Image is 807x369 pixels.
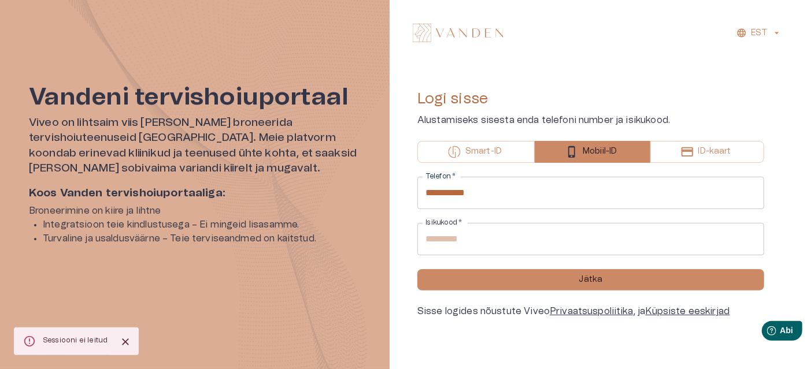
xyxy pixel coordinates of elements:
[698,146,731,158] p: ID-kaart
[417,304,764,318] div: Sisse logides nõustute Viveo , ja
[425,172,456,181] label: Telefon
[413,24,504,42] img: Vandeni logo
[752,29,767,37] font: EST
[425,218,462,228] label: Isikukood
[550,307,633,316] a: Privaatsuspoliitika
[465,146,502,158] p: Smart-ID
[535,141,650,163] button: Mobiil-ID
[579,274,603,286] p: Jätka
[43,331,108,352] div: Sessiooni ei leitud
[117,333,134,351] button: Close
[417,113,764,127] p: Alustamiseks sisesta enda telefoni number ja isikukood.
[735,25,784,42] button: EST
[417,141,535,163] button: Smart-ID
[650,141,764,163] button: ID-kaart
[717,316,807,349] iframe: Abividina käivitaja
[417,90,764,108] h4: Logi sisse
[583,146,617,158] p: Mobiil-ID
[646,307,730,316] a: Küpsiste eeskirjad
[417,269,764,290] button: Jätka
